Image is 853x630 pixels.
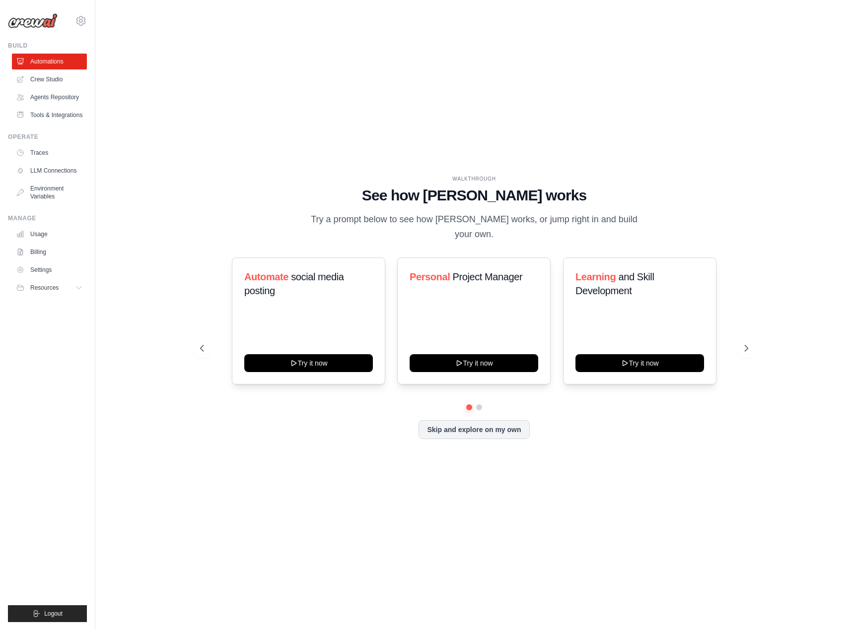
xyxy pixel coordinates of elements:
h1: See how [PERSON_NAME] works [200,187,748,204]
div: Manage [8,214,87,222]
button: Try it now [244,354,373,372]
button: Skip and explore on my own [419,420,529,439]
a: Tools & Integrations [12,107,87,123]
span: Resources [30,284,59,292]
div: Build [8,42,87,50]
img: Logo [8,13,58,28]
a: Automations [12,54,87,69]
button: Resources [12,280,87,296]
a: Traces [12,145,87,161]
span: social media posting [244,271,344,296]
a: LLM Connections [12,163,87,179]
span: Project Manager [453,271,523,282]
button: Try it now [575,354,704,372]
a: Crew Studio [12,71,87,87]
span: Automate [244,271,288,282]
button: Try it now [410,354,538,372]
span: Learning [575,271,616,282]
a: Billing [12,244,87,260]
a: Agents Repository [12,89,87,105]
p: Try a prompt below to see how [PERSON_NAME] works, or jump right in and build your own. [307,212,641,242]
div: Operate [8,133,87,141]
a: Settings [12,262,87,278]
button: Logout [8,605,87,622]
a: Environment Variables [12,181,87,204]
span: and Skill Development [575,271,654,296]
a: Usage [12,226,87,242]
div: WALKTHROUGH [200,175,748,183]
span: Logout [44,610,63,618]
span: Personal [410,271,450,282]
